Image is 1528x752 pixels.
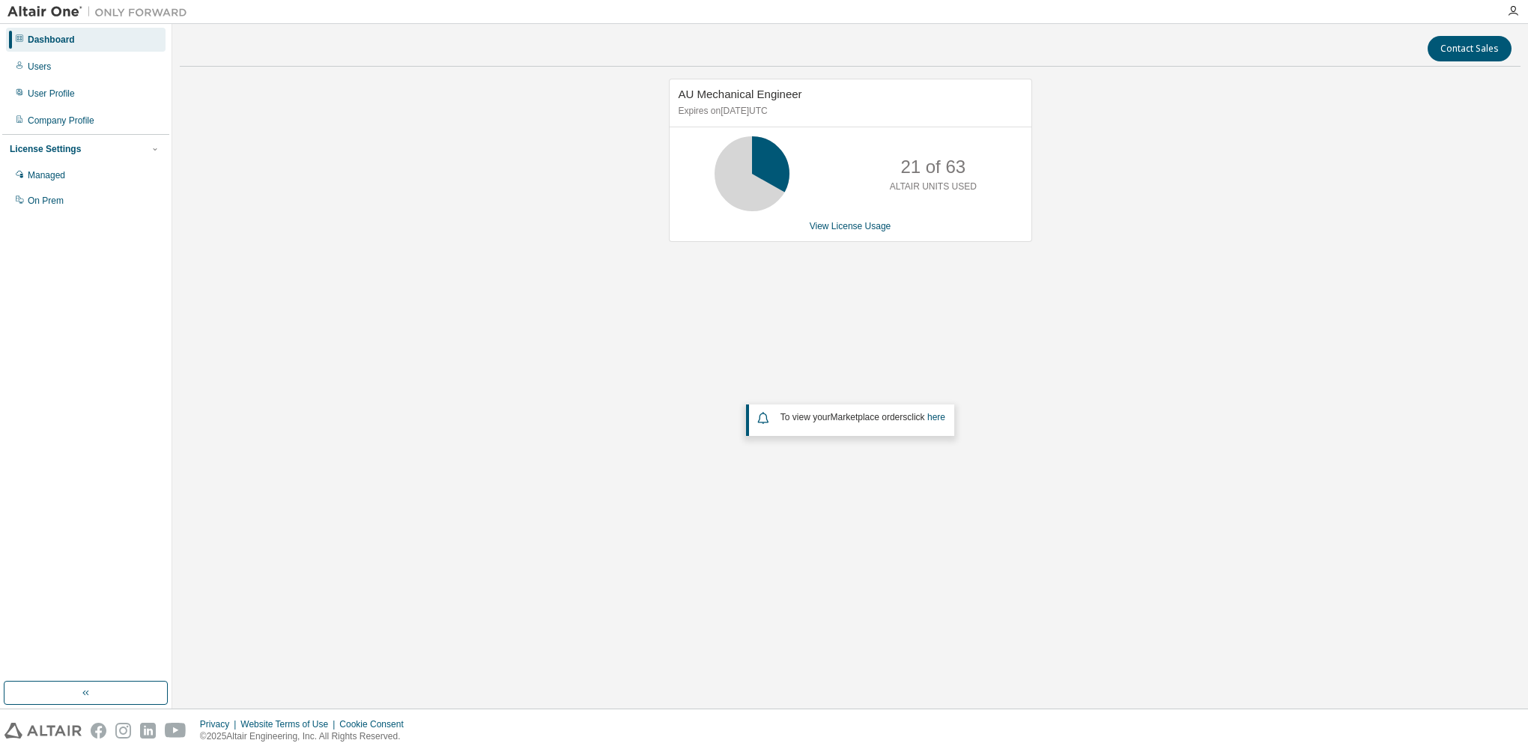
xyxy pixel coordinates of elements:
[28,195,64,207] div: On Prem
[91,723,106,739] img: facebook.svg
[200,718,240,730] div: Privacy
[927,412,945,422] a: here
[28,34,75,46] div: Dashboard
[115,723,131,739] img: instagram.svg
[890,181,977,193] p: ALTAIR UNITS USED
[28,88,75,100] div: User Profile
[7,4,195,19] img: Altair One
[140,723,156,739] img: linkedin.svg
[679,105,1019,118] p: Expires on [DATE] UTC
[10,143,81,155] div: License Settings
[780,412,945,422] span: To view your click
[28,115,94,127] div: Company Profile
[1428,36,1512,61] button: Contact Sales
[165,723,187,739] img: youtube.svg
[200,730,413,743] p: © 2025 Altair Engineering, Inc. All Rights Reserved.
[240,718,339,730] div: Website Terms of Use
[28,61,51,73] div: Users
[810,221,891,231] a: View License Usage
[4,723,82,739] img: altair_logo.svg
[339,718,412,730] div: Cookie Consent
[831,412,908,422] em: Marketplace orders
[900,154,965,180] p: 21 of 63
[679,88,802,100] span: AU Mechanical Engineer
[28,169,65,181] div: Managed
